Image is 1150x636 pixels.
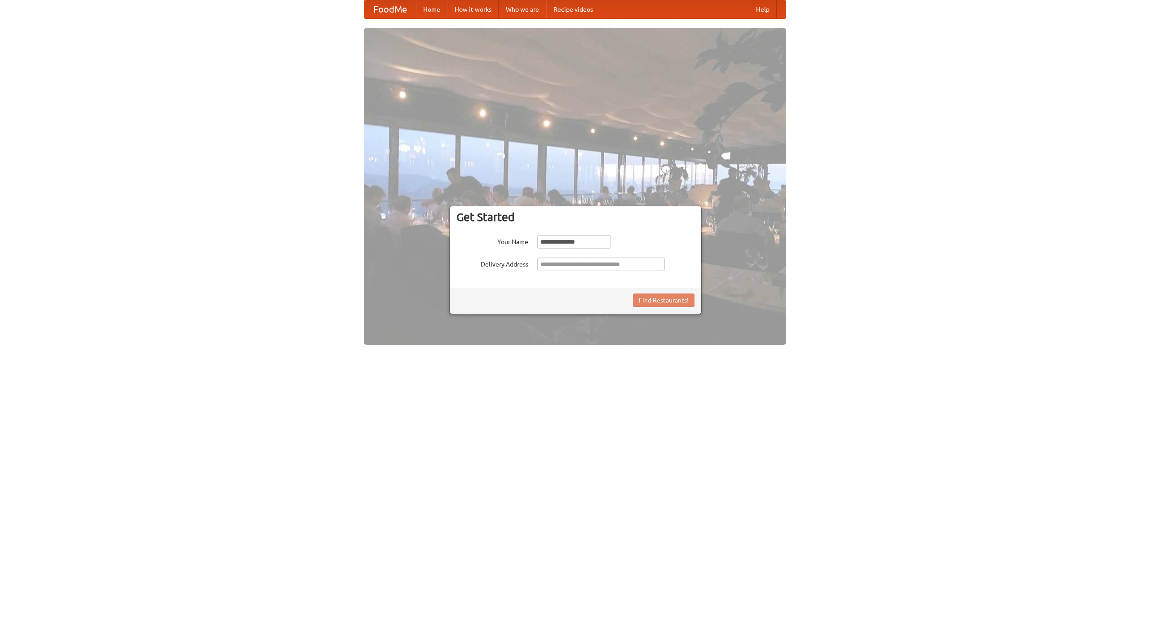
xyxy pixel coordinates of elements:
a: FoodMe [364,0,416,18]
a: How it works [447,0,499,18]
a: Recipe videos [546,0,600,18]
label: Your Name [456,235,528,246]
a: Help [749,0,777,18]
label: Delivery Address [456,258,528,269]
a: Home [416,0,447,18]
a: Who we are [499,0,546,18]
button: Find Restaurants! [633,294,694,307]
h3: Get Started [456,210,694,224]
